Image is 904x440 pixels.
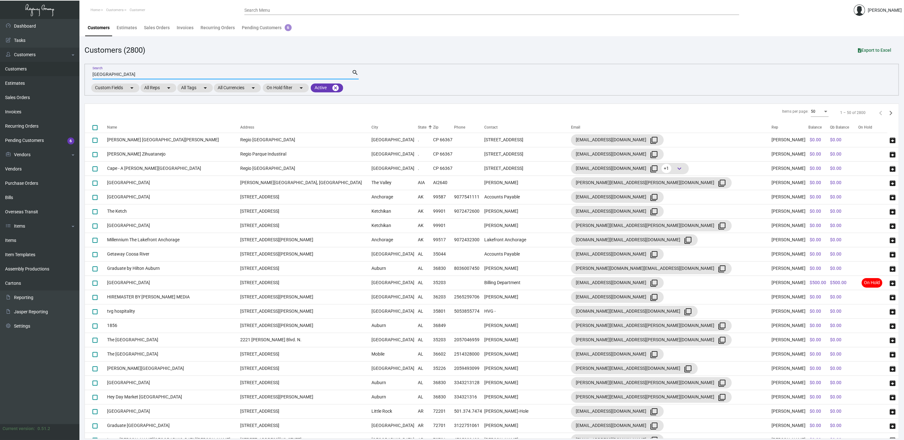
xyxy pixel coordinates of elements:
td: Regio [GEOGRAPHIC_DATA] [240,161,371,176]
td: 35801 [433,304,454,318]
td: Auburn [371,318,418,333]
td: 36602 [433,347,454,361]
mat-chip: On Hold filter [263,83,309,92]
td: [PERSON_NAME] [484,204,571,218]
mat-icon: arrow_drop_down [128,84,136,92]
td: $0.00 [829,304,859,318]
td: AL [418,247,433,261]
td: [PERSON_NAME] [484,318,571,333]
span: Export to Excel [858,48,891,53]
span: keyboard_arrow_down [676,165,683,172]
div: Phone [454,124,465,130]
div: [DOMAIN_NAME][EMAIL_ADDRESS][DOMAIN_NAME] [576,235,693,245]
div: [EMAIL_ADDRESS][DOMAIN_NAME] [576,292,659,302]
td: [GEOGRAPHIC_DATA] [371,304,418,318]
td: Lakefront Anchorage [484,233,571,247]
td: 99517 [433,233,454,247]
div: [EMAIL_ADDRESS][DOMAIN_NAME] [576,163,684,174]
td: [STREET_ADDRESS] [240,347,371,361]
mat-icon: search [352,69,359,77]
td: The Ketch [107,204,240,218]
button: archive [887,335,898,345]
div: Qb Balance [830,124,857,130]
mat-icon: filter_none [650,251,658,258]
td: [PERSON_NAME] [772,233,808,247]
mat-chip: All Tags [177,83,213,92]
div: Invoices [177,24,194,31]
span: $0.00 [810,166,821,171]
div: [EMAIL_ADDRESS][DOMAIN_NAME] [576,206,659,217]
td: [PERSON_NAME] [484,333,571,347]
mat-icon: filter_none [650,279,658,287]
td: [GEOGRAPHIC_DATA] [371,147,418,161]
span: Customers [106,8,124,12]
button: Previous page [876,108,886,118]
div: Rep [772,124,778,130]
td: [PERSON_NAME] [484,290,571,304]
td: 9077541111 [454,190,484,204]
td: $0.00 [829,318,859,333]
td: Anchorage [371,190,418,204]
td: AI2640 [433,176,454,190]
td: HIREMASTER BY [PERSON_NAME] MEDIA [107,290,240,304]
td: [GEOGRAPHIC_DATA] [371,361,418,376]
td: Regio [GEOGRAPHIC_DATA] [240,133,371,147]
mat-icon: filter_none [718,337,726,344]
mat-chip: Custom Fields [91,83,139,92]
td: AK [418,218,433,233]
mat-chip: All Reps [140,83,176,92]
button: archive [887,306,898,317]
td: $0.00 [829,161,859,176]
button: archive [887,235,898,245]
th: On Hold [859,122,888,133]
span: archive [889,322,896,330]
td: [GEOGRAPHIC_DATA] [371,290,418,304]
span: archive [889,151,896,158]
button: archive [887,278,898,288]
td: . [418,133,433,147]
div: [EMAIL_ADDRESS][DOMAIN_NAME] [576,192,659,202]
td: The [GEOGRAPHIC_DATA] [107,347,240,361]
div: City [371,124,378,130]
button: archive [887,421,898,431]
mat-icon: filter_none [718,394,726,401]
td: [PERSON_NAME] [484,261,571,276]
td: [PERSON_NAME] [772,218,808,233]
td: [PERSON_NAME] [772,333,808,347]
button: archive [887,321,898,331]
td: $0.00 [829,361,859,376]
td: $0.00 [829,261,859,276]
span: Home [91,8,100,12]
td: [PERSON_NAME] [772,133,808,147]
td: [GEOGRAPHIC_DATA] [371,333,418,347]
td: [PERSON_NAME] [484,176,571,190]
div: Contact [484,124,571,130]
div: State [418,124,426,130]
span: $0.00 [810,309,821,314]
td: AL [418,261,433,276]
td: Ketchikan [371,218,418,233]
td: 36830 [433,261,454,276]
td: Regio Parque Industiral [240,147,371,161]
button: archive [887,178,898,188]
div: Recurring Orders [201,24,235,31]
div: Zip [433,124,454,130]
span: 50 [811,109,815,114]
td: [PERSON_NAME] Zihuatanejo [107,147,240,161]
button: archive [887,406,898,417]
mat-icon: filter_none [650,422,658,430]
td: [PERSON_NAME] [772,347,808,361]
span: archive [889,208,896,216]
td: [GEOGRAPHIC_DATA] [371,133,418,147]
td: [GEOGRAPHIC_DATA] [107,218,240,233]
td: $0.00 [829,333,859,347]
span: archive [889,365,896,373]
td: AL [418,290,433,304]
mat-chip: Active [311,83,343,92]
span: archive [889,137,896,144]
button: archive [887,349,898,359]
td: 36203 [433,290,454,304]
div: Zip [433,124,438,130]
div: Address [240,124,254,130]
td: [STREET_ADDRESS] [240,218,371,233]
